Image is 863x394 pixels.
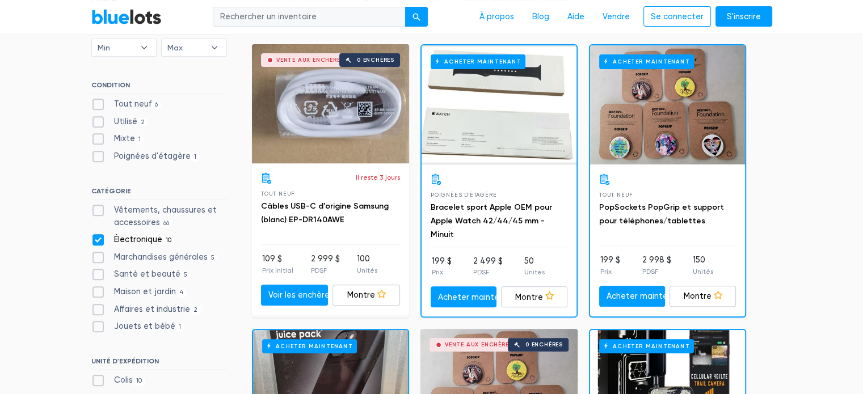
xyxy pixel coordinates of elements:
[727,12,761,22] font: S'inscrire
[438,292,517,302] font: Acheter maintenant
[332,285,400,306] a: Montre
[693,268,713,276] font: Unités
[262,266,293,274] font: Prix initial
[600,268,612,276] font: Prix
[114,269,180,279] font: Santé et beauté
[643,6,711,27] a: Se connecter
[715,6,772,27] a: S'inscrire
[114,151,191,161] font: Poignées d'étagère
[357,266,377,274] font: Unités
[138,135,141,143] font: 1
[515,292,543,302] font: Montre
[114,134,135,143] font: Mixte
[114,205,217,227] font: Vêtements, chaussures et accessoires
[114,117,137,126] font: Utilisé
[693,255,705,265] font: 150
[642,255,671,265] font: 2 998 $
[262,254,282,264] font: 109 $
[98,43,110,52] font: Min
[593,6,639,28] a: Vendre
[599,286,666,307] a: Acheter maintenant
[479,12,514,22] font: À propos
[114,321,175,331] font: Jouets et bébé
[114,99,151,109] font: Tout neuf
[525,341,563,348] font: 0 enchères
[445,341,548,348] font: Vente aux enchères en direct
[470,6,523,28] a: À propos
[91,81,130,89] font: CONDITION
[432,256,452,266] font: 199 $
[166,236,171,244] font: 10
[613,58,690,65] font: Acheter maintenant
[501,286,567,307] a: Montre
[114,375,133,385] font: Colis
[276,343,353,350] font: Acheter maintenant
[252,44,409,163] a: Vente aux enchères en direct 0 enchères
[114,304,190,314] font: Affaires et industrie
[473,268,489,276] font: PDSF
[613,343,690,350] font: Acheter maintenant
[431,286,497,307] a: Acheter maintenant
[163,219,169,227] font: 66
[179,289,184,296] font: 4
[193,306,197,313] font: 2
[523,6,558,28] a: Blog
[114,235,162,244] font: Électronique
[261,190,294,197] font: Tout neuf
[567,12,584,22] font: Aide
[261,201,389,224] a: Câbles USB-C d'origine Samsung (blanc) EP-DR140AWE
[431,192,496,198] font: Poignées d'étagère
[211,254,214,261] font: 5
[473,256,503,266] font: 2 499 $
[532,12,549,22] font: Blog
[261,285,329,306] a: Voir les enchères
[524,256,534,266] font: 50
[276,57,379,63] font: Vente aux enchères en direct
[310,254,339,264] font: 2 999 $
[444,58,521,65] font: Acheter maintenant
[524,268,545,276] font: Unités
[590,45,745,164] a: Acheter maintenant
[91,187,131,195] font: CATÉGORIE
[357,254,370,264] font: 100
[268,290,334,300] font: Voir les enchères
[155,101,158,108] font: 6
[670,286,736,307] a: Montre
[136,377,142,384] font: 10
[357,57,394,63] font: 0 enchères
[558,6,593,28] a: Aide
[684,291,712,301] font: Montre
[114,252,208,262] font: Marchandises générales
[422,45,576,164] a: Acheter maintenant
[642,268,658,276] font: PDSF
[600,255,620,265] font: 199 $
[603,12,630,22] font: Vendre
[651,12,704,22] font: Se connecter
[432,268,443,276] font: Prix
[431,202,552,239] a: Bracelet sport Apple OEM pour Apple Watch 42/44/45 mm - Minuit
[167,43,183,52] font: Max
[599,202,724,226] a: PopSockets PopGrip et support pour téléphones/tablettes
[114,287,176,296] font: Maison et jardin
[607,291,686,301] font: Acheter maintenant
[184,271,187,278] font: 5
[179,323,181,331] font: 1
[91,357,159,365] font: UNITÉ D'EXPÉDITION
[141,118,145,126] font: 2
[310,266,326,274] font: PDSF
[194,153,196,160] font: 1
[356,173,400,181] font: Il reste 3 jours
[347,290,375,300] font: Montre
[213,7,406,27] input: Rechercher un inventaire
[599,192,633,198] font: Tout neuf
